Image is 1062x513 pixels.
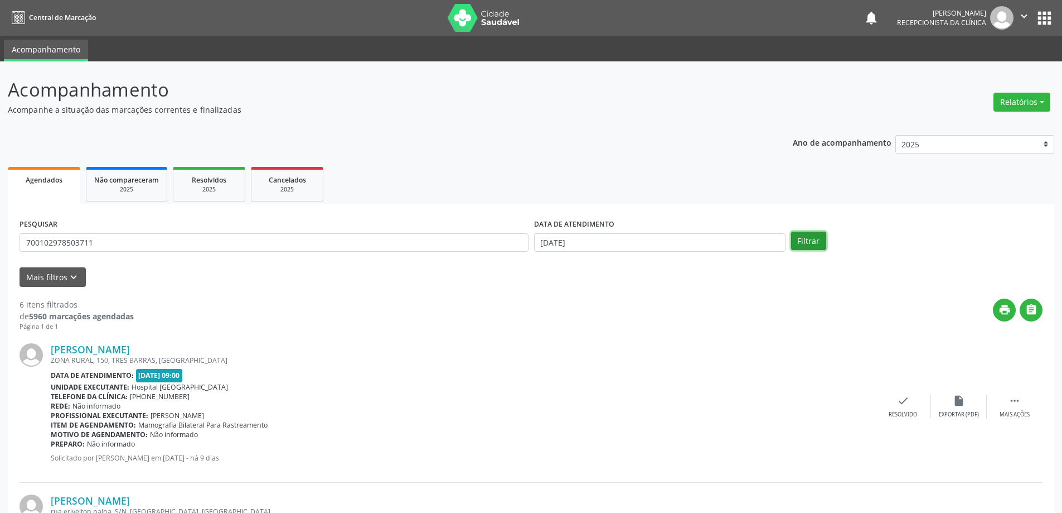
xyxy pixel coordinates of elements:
[259,185,315,194] div: 2025
[181,185,237,194] div: 2025
[51,392,128,401] b: Telefone da clínica:
[51,453,875,463] p: Solicitado por [PERSON_NAME] em [DATE] - há 9 dias
[51,495,130,507] a: [PERSON_NAME]
[4,40,88,61] a: Acompanhamento
[998,304,1011,316] i: print
[1035,8,1054,28] button: apps
[51,382,129,392] b: Unidade executante:
[8,76,740,104] p: Acompanhamento
[51,371,134,380] b: Data de atendimento:
[864,10,879,26] button: notifications
[1018,10,1030,22] i: 
[51,420,136,430] b: Item de agendamento:
[897,8,986,18] div: [PERSON_NAME]
[51,439,85,449] b: Preparo:
[791,232,826,251] button: Filtrar
[51,343,130,356] a: [PERSON_NAME]
[51,356,875,365] div: ZONA RURAL, 150, TRES BARRAS, [GEOGRAPHIC_DATA]
[953,395,965,407] i: insert_drive_file
[20,267,86,287] button: Mais filtroskeyboard_arrow_down
[993,93,1050,112] button: Relatórios
[51,411,148,420] b: Profissional executante:
[534,233,785,252] input: Selecione um intervalo
[8,8,96,27] a: Central de Marcação
[20,299,134,310] div: 6 itens filtrados
[939,411,979,419] div: Exportar (PDF)
[192,175,226,185] span: Resolvidos
[793,135,891,149] p: Ano de acompanhamento
[897,395,909,407] i: check
[1013,6,1035,30] button: 
[132,382,228,392] span: Hospital [GEOGRAPHIC_DATA]
[8,104,740,116] p: Acompanhe a situação das marcações correntes e finalizadas
[1020,299,1042,322] button: 
[20,310,134,322] div: de
[1008,395,1021,407] i: 
[94,175,159,185] span: Não compareceram
[897,18,986,27] span: Recepcionista da clínica
[51,401,70,411] b: Rede:
[29,311,134,322] strong: 5960 marcações agendadas
[150,430,198,439] span: Não informado
[993,299,1016,322] button: print
[26,175,62,185] span: Agendados
[136,369,183,382] span: [DATE] 09:00
[130,392,190,401] span: [PHONE_NUMBER]
[94,185,159,194] div: 2025
[20,216,57,233] label: PESQUISAR
[534,216,614,233] label: DATA DE ATENDIMENTO
[67,271,80,284] i: keyboard_arrow_down
[87,439,135,449] span: Não informado
[151,411,204,420] span: [PERSON_NAME]
[1000,411,1030,419] div: Mais ações
[20,233,528,252] input: Nome, CNS
[29,13,96,22] span: Central de Marcação
[889,411,917,419] div: Resolvido
[269,175,306,185] span: Cancelados
[990,6,1013,30] img: img
[138,420,268,430] span: Mamografia Bilateral Para Rastreamento
[72,401,120,411] span: Não informado
[20,322,134,332] div: Página 1 de 1
[20,343,43,367] img: img
[1025,304,1037,316] i: 
[51,430,148,439] b: Motivo de agendamento:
